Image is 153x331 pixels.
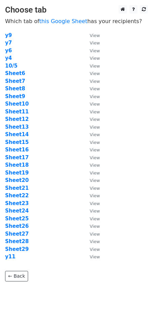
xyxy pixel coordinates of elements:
a: View [83,124,100,130]
p: Which tab of has your recipients? [5,18,148,25]
a: Sheet19 [5,170,29,176]
small: View [90,216,100,221]
a: View [83,177,100,183]
a: View [83,139,100,145]
a: View [83,246,100,252]
a: Sheet8 [5,86,25,92]
a: y7 [5,40,12,46]
a: Sheet16 [5,147,29,153]
a: Sheet13 [5,124,29,130]
small: View [90,109,100,114]
small: View [90,125,100,130]
a: View [83,70,100,76]
a: y4 [5,55,12,61]
a: Sheet25 [5,216,29,222]
a: y9 [5,32,12,38]
small: View [90,254,100,259]
small: View [90,163,100,168]
strong: Sheet20 [5,177,29,183]
a: View [83,238,100,244]
strong: Sheet17 [5,154,29,161]
a: Sheet18 [5,162,29,168]
a: this Google Sheet [39,18,87,24]
a: Sheet12 [5,116,29,122]
small: View [90,56,100,61]
a: View [83,216,100,222]
a: View [83,170,100,176]
a: Sheet23 [5,200,29,206]
a: View [83,86,100,92]
a: Sheet14 [5,131,29,137]
a: Sheet21 [5,185,29,191]
h3: Choose tab [5,5,148,15]
small: View [90,40,100,45]
strong: Sheet10 [5,101,29,107]
a: View [83,63,100,69]
a: View [83,55,100,61]
small: View [90,71,100,76]
a: View [83,48,100,54]
a: View [83,101,100,107]
a: View [83,78,100,84]
strong: y11 [5,254,16,260]
a: Sheet11 [5,109,29,115]
a: 10/5 [5,63,18,69]
a: y6 [5,48,12,54]
a: View [83,131,100,137]
a: Sheet29 [5,246,29,252]
a: Sheet9 [5,93,25,99]
a: Sheet15 [5,139,29,145]
a: Sheet26 [5,223,29,229]
a: View [83,93,100,99]
a: Sheet28 [5,238,29,244]
small: View [90,117,100,122]
a: View [83,162,100,168]
small: View [90,132,100,137]
a: Sheet22 [5,192,29,199]
a: Sheet27 [5,231,29,237]
small: View [90,201,100,206]
a: View [83,185,100,191]
a: View [83,40,100,46]
a: Sheet6 [5,70,25,76]
a: Sheet24 [5,208,29,214]
a: View [83,116,100,122]
small: View [90,102,100,107]
small: View [90,208,100,214]
small: View [90,224,100,229]
small: View [90,48,100,53]
small: View [90,239,100,244]
a: View [83,192,100,199]
small: View [90,193,100,198]
a: View [83,231,100,237]
a: View [83,154,100,161]
small: View [90,247,100,252]
a: View [83,254,100,260]
small: View [90,186,100,191]
a: Sheet7 [5,78,25,84]
a: ← Back [5,271,28,281]
small: View [90,63,100,69]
